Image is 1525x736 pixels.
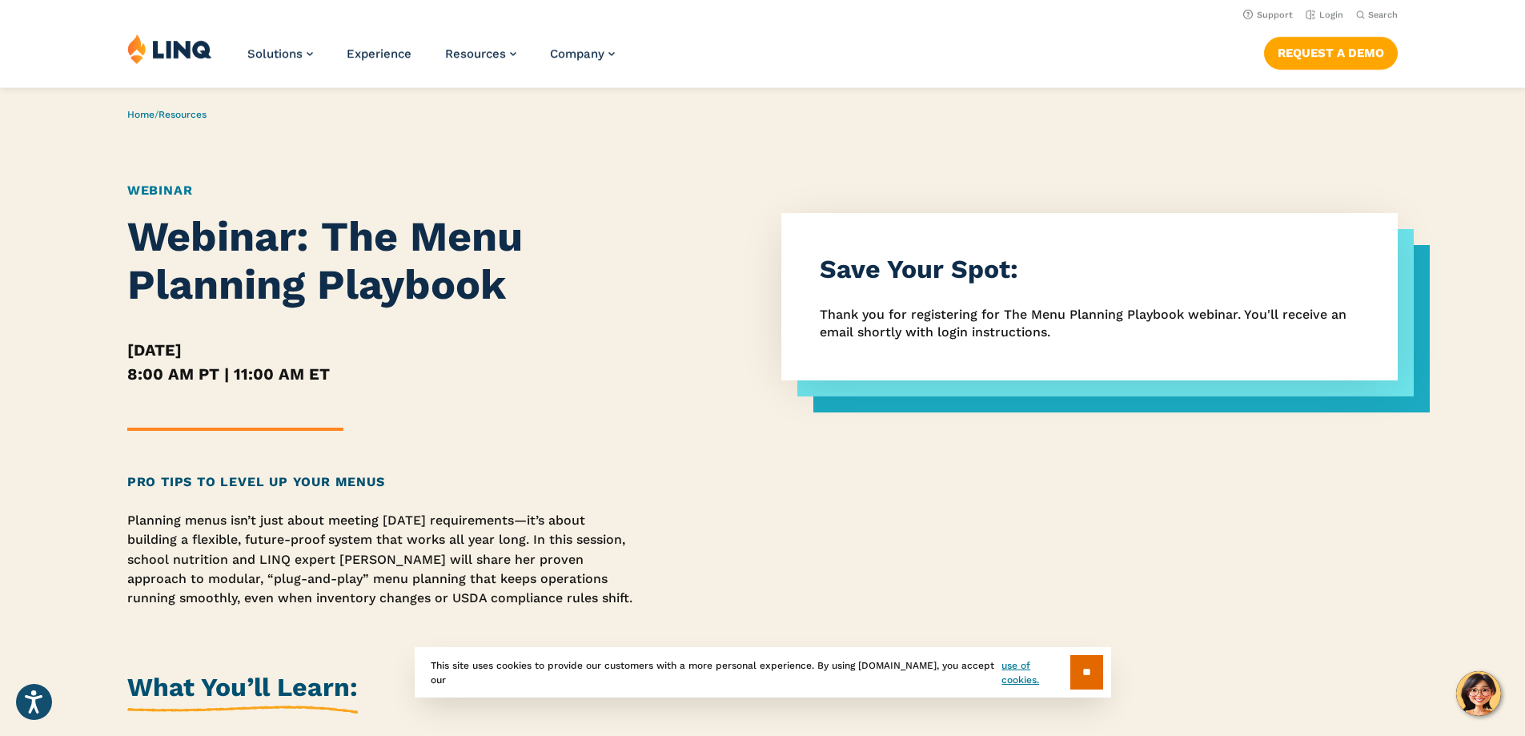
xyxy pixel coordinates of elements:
[347,46,411,61] a: Experience
[127,183,193,198] a: Webinar
[445,46,506,61] span: Resources
[159,109,207,120] a: Resources
[127,213,635,309] h1: Webinar: The Menu Planning Playbook
[550,46,604,61] span: Company
[247,46,313,61] a: Solutions
[1368,10,1398,20] span: Search
[127,473,635,492] h2: Pro Tips to Level Up Your Menus
[1306,10,1343,20] a: Login
[445,46,516,61] a: Resources
[1264,37,1398,69] a: Request a Demo
[127,362,635,386] h5: 8:00 AM PT | 11:00 AM ET
[127,338,635,362] h5: [DATE]
[247,46,303,61] span: Solutions
[1456,671,1501,716] button: Hello, have a question? Let’s chat.
[820,254,1018,284] strong: Save Your Spot:
[820,306,1359,342] div: Thank you for registering for The Menu Planning Playbook webinar. You'll receive an email shortly...
[247,34,615,86] nav: Primary Navigation
[1243,10,1293,20] a: Support
[127,511,635,609] p: Planning menus isn’t just about meeting [DATE] requirements—it’s about building a flexible, futur...
[1356,9,1398,21] button: Open Search Bar
[415,647,1111,698] div: This site uses cookies to provide our customers with a more personal experience. By using [DOMAIN...
[127,109,207,120] span: /
[127,34,212,64] img: LINQ | K‑12 Software
[1264,34,1398,69] nav: Button Navigation
[127,670,358,714] h2: What You’ll Learn:
[1001,658,1070,687] a: use of cookies.
[550,46,615,61] a: Company
[127,109,155,120] a: Home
